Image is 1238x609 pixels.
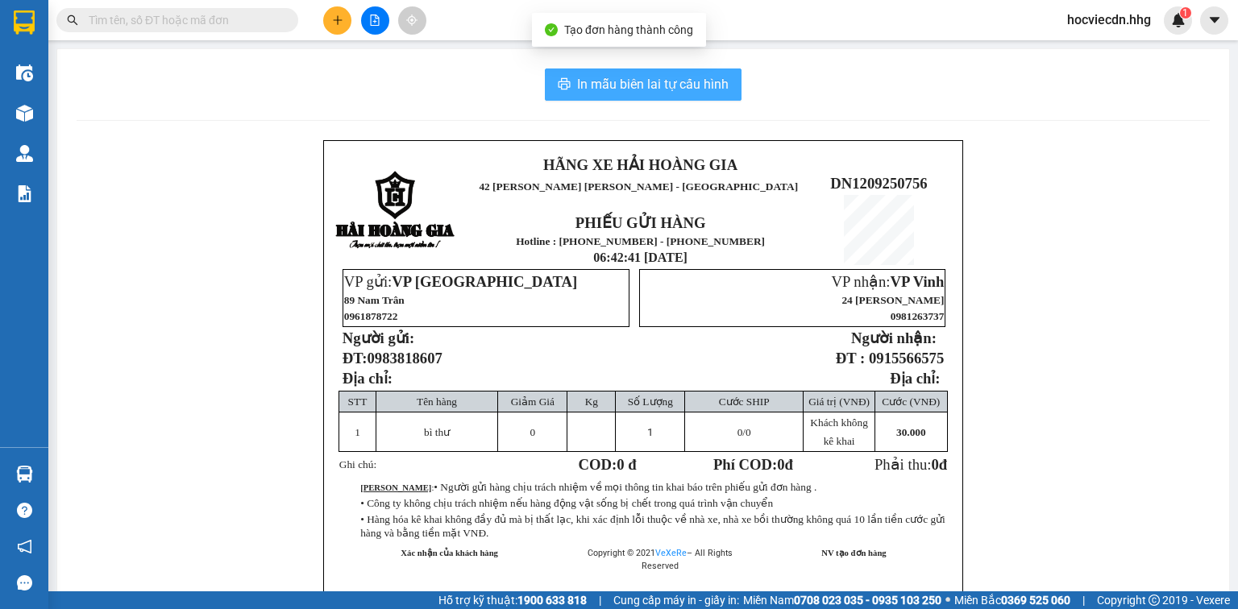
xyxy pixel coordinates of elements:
strong: [PERSON_NAME] [360,483,431,492]
strong: Người gửi: [343,329,414,346]
span: bì thư [424,426,450,438]
img: warehouse-icon [16,105,33,122]
span: 0 [931,456,938,473]
span: 1 [647,426,653,438]
span: Tên hàng [417,396,457,408]
span: Cước (VNĐ) [882,396,940,408]
img: warehouse-icon [16,145,33,162]
span: 42 [PERSON_NAME] [PERSON_NAME] - [GEOGRAPHIC_DATA] [479,180,798,193]
span: 1 [1182,7,1188,19]
span: Miền Nam [743,591,941,609]
span: Cước SHIP [719,396,770,408]
span: notification [17,539,32,554]
span: caret-down [1207,13,1222,27]
span: | [599,591,601,609]
button: printerIn mẫu biên lai tự cấu hình [545,68,742,101]
span: | [1082,591,1085,609]
span: 0 [777,456,784,473]
span: 89 Nam Trân [344,294,405,306]
span: Copyright © 2021 – All Rights Reserved [588,548,733,571]
span: 0 [530,426,536,438]
strong: 1900 633 818 [517,594,587,607]
span: Hỗ trợ kỹ thuật: [438,591,587,609]
strong: 0708 023 035 - 0935 103 250 [794,594,941,607]
span: 06:42:41 [DATE] [593,251,688,264]
span: copyright [1149,594,1160,606]
span: VP [GEOGRAPHIC_DATA] [392,273,577,290]
span: search [67,14,78,26]
strong: NV tạo đơn hàng [821,549,886,557]
span: 0983818607 [368,350,442,367]
span: hocviecdn.hhg [1054,10,1164,30]
strong: Xác nhận của khách hàng [401,549,498,557]
span: DN1209250756 [830,175,927,192]
span: STT [348,396,368,408]
a: VeXeRe [655,548,687,558]
img: logo-vxr [14,10,35,35]
button: caret-down [1200,6,1228,35]
button: aim [398,6,426,35]
span: /0 [737,426,751,438]
span: Phải thu: [874,456,947,473]
span: : [360,483,816,492]
span: VP Vinh [890,273,944,290]
button: file-add [361,6,389,35]
span: Kg [585,396,598,408]
strong: Hotline : [PHONE_NUMBER] - [PHONE_NUMBER] [516,235,765,247]
strong: COD: [579,456,637,473]
span: VP nhận: [831,273,944,290]
strong: ĐT: [343,350,442,367]
strong: HÃNG XE HẢI HOÀNG GIA [543,156,737,173]
strong: ĐT : [836,350,865,367]
span: question-circle [17,503,32,518]
span: đ [939,456,947,473]
span: • Công ty không chịu trách nhiệm nếu hàng động vật sống bị chết trong quá trình vận chuyển [360,497,773,509]
span: • Người gửi hàng chịu trách nhiệm về mọi thông tin khai báo trên phiếu gửi đơn hàng . [434,481,816,493]
span: ⚪️ [945,597,950,603]
span: Miền Bắc [954,591,1070,609]
input: Tìm tên, số ĐT hoặc mã đơn [89,11,279,29]
strong: Địa chỉ: [890,370,940,387]
span: Tạo đơn hàng thành công [564,23,693,36]
span: Địa chỉ: [343,370,393,387]
span: • Hàng hóa kê khai không đầy đủ mà bị thất lạc, khi xác định lỗi thuộc về nhà xe, nhà xe bồi thườ... [360,513,945,539]
span: 1 [355,426,360,438]
span: Ghi chú: [339,458,376,470]
span: file-add [369,14,380,26]
span: plus [332,14,343,26]
span: 0961878722 [344,310,398,322]
span: 0 [737,426,743,438]
span: Khách không kê khai [810,416,867,447]
span: aim [406,14,418,26]
button: plus [323,6,351,35]
img: icon-new-feature [1171,13,1186,27]
span: printer [558,77,571,93]
span: 0915566575 [869,350,944,367]
strong: Phí COD: đ [713,456,793,473]
span: Giảm Giá [511,396,555,408]
strong: 0369 525 060 [1001,594,1070,607]
strong: Người nhận: [851,329,937,346]
span: VP gửi: [344,273,577,290]
span: 30.000 [896,426,926,438]
img: solution-icon [16,185,33,202]
span: In mẫu biên lai tự cấu hình [577,74,729,94]
span: check-circle [545,23,558,36]
span: 24 [PERSON_NAME] [841,294,944,306]
img: warehouse-icon [16,64,33,81]
span: Số Lượng [628,396,673,408]
img: logo [335,171,456,251]
span: Cung cấp máy in - giấy in: [613,591,739,609]
span: 0 đ [617,456,636,473]
sup: 1 [1180,7,1191,19]
span: 0981263737 [891,310,945,322]
span: Giá trị (VNĐ) [808,396,870,408]
span: message [17,575,32,590]
img: warehouse-icon [16,466,33,483]
strong: PHIẾU GỬI HÀNG [575,214,706,231]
